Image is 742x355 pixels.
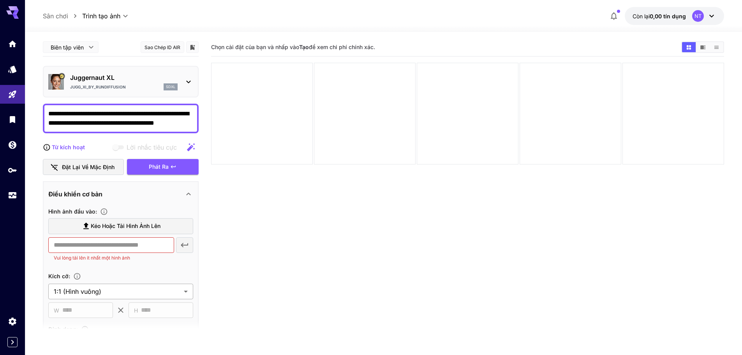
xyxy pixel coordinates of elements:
font: Lời nhắc tiêu cực [127,143,177,151]
div: Sân chơi [8,90,17,99]
button: Hiển thị hình ảnh ở chế độ xem lưới [682,42,696,52]
button: Phát ra [127,159,199,175]
font: Điều khiển cơ bản [48,190,102,198]
div: 0,00 đô la [633,12,686,20]
label: Kéo hoặc tải hình ảnh lên [48,218,193,234]
font: Sân chơi [43,12,68,20]
button: 0,00 đô laNT [625,7,724,25]
font: Vui lòng tải lên ít nhất một hình ảnh [54,255,130,261]
font: Kéo hoặc tải hình ảnh lên [91,223,160,229]
font: Sao chép ID AIR [145,44,180,50]
font: : [95,208,97,215]
div: Cách sử dụng [8,191,17,200]
font: Biên tập viên [51,44,84,51]
font: Đặt lại về mặc định [62,164,115,170]
button: Sao chép ID AIR [141,41,184,53]
div: Khóa API [8,165,17,175]
button: Mở rộng thanh bên [7,337,18,347]
button: Hiển thị hình ảnh ở chế độ xem danh sách [710,42,723,52]
font: Trình tạo ảnh [82,12,120,20]
div: Mẫu được chứng nhận – Được kiểm tra để có hiệu suất tốt nhất và bao gồm giấy phép thương mại.Jugg... [48,70,193,94]
font: W [54,307,59,314]
div: Thư viện [8,115,17,124]
font: Hình ảnh đầu vào [48,208,95,215]
font: để xem chi phí chính xác. [309,44,375,50]
div: Điều khiển cơ bản [48,185,193,203]
div: Trang chủ [8,39,17,49]
button: Điều chỉnh kích thước của hình ảnh được tạo bằng cách chỉ định chiều rộng và chiều cao tính bằng ... [70,272,84,280]
button: Thêm vào thư viện [189,42,196,52]
button: Đặt lại về mặc định [43,159,124,175]
button: Hiển thị hình ảnh trong chế độ xem video [696,42,710,52]
font: Còn lại [633,13,650,19]
span: Lời nhắc tiêu cực không tương thích với mô hình đã chọn. [111,143,183,152]
button: Mẫu được chứng nhận – Được kiểm tra để có hiệu suất tốt nhất và bao gồm giấy phép thương mại. [58,73,65,79]
font: Kích cỡ [48,273,69,279]
font: Jugg_XI_by_RunDiffusion [70,85,126,89]
font: H [134,307,138,314]
font: Phát ra [149,163,169,170]
font: NT [694,13,701,19]
font: sdxl [166,85,175,89]
div: Các mô hình [8,64,17,74]
font: Chọn cài đặt của bạn và nhấp vào [211,44,299,50]
div: Hiển thị hình ảnh ở chế độ xem lướiHiển thị hình ảnh trong chế độ xem videoHiển thị hình ảnh ở ch... [681,41,724,53]
font: Từ kích hoạt [52,144,85,150]
button: Tải lên hình ảnh tham chiếu để minh họa kết quả. Điều này cần thiết cho thao tác Image-to-Image h... [97,208,111,215]
font: : [69,273,70,279]
a: Sân chơi [43,11,68,21]
font: 0,00 tín dụng [650,13,686,19]
font: Juggernaut XL [70,74,115,81]
button: Từ kích hoạt [43,140,85,155]
div: Cài đặt [8,316,17,326]
nav: vụn bánh mì [43,11,82,21]
font: Tạo [299,44,309,50]
font: 1:1 (Hình vuông) [54,288,101,295]
div: Cái ví [8,140,17,150]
